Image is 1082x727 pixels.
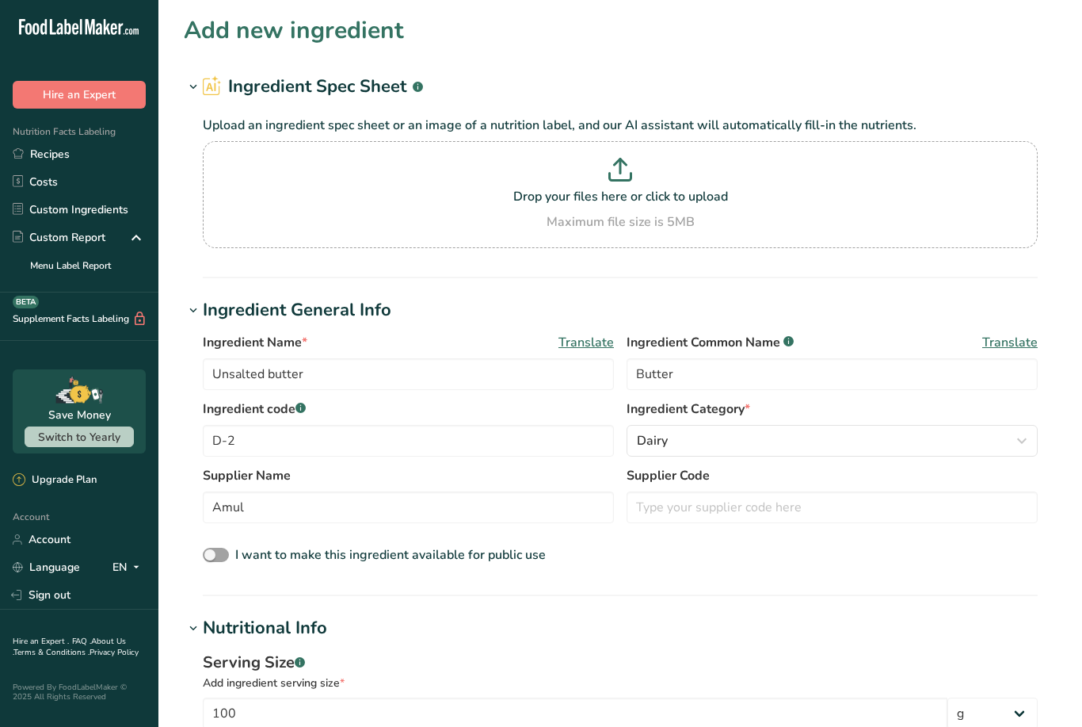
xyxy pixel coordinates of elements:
[13,636,69,647] a: Hire an Expert .
[13,229,105,246] div: Custom Report
[558,333,614,352] span: Translate
[207,212,1034,231] div: Maximum file size is 5MB
[627,425,1038,457] button: Dairy
[627,358,1038,390] input: Type an alternate ingredient name if you have
[203,400,614,419] label: Ingredient code
[203,74,423,100] h2: Ingredient Spec Sheet
[235,546,546,564] span: I want to make this ingredient available for public use
[13,81,146,109] button: Hire an Expert
[207,187,1034,206] p: Drop your files here or click to upload
[38,430,120,445] span: Switch to Yearly
[25,427,134,447] button: Switch to Yearly
[184,13,404,48] h1: Add new ingredient
[13,683,146,702] div: Powered By FoodLabelMaker © 2025 All Rights Reserved
[627,333,794,352] span: Ingredient Common Name
[203,425,614,457] input: Type your ingredient code here
[203,358,614,390] input: Type your ingredient name here
[203,333,307,352] span: Ingredient Name
[203,675,1038,691] div: Add ingredient serving size
[13,636,126,658] a: About Us .
[13,647,90,658] a: Terms & Conditions .
[203,116,1038,135] p: Upload an ingredient spec sheet or an image of a nutrition label, and our AI assistant will autom...
[627,492,1038,523] input: Type your supplier code here
[48,407,111,423] div: Save Money
[13,473,97,488] div: Upgrade Plan
[203,492,614,523] input: Type your supplier name here
[203,615,327,641] div: Nutritional Info
[203,651,1038,675] div: Serving Size
[72,636,91,647] a: FAQ .
[203,297,391,323] div: Ingredient General Info
[1028,673,1066,711] iframe: Intercom live chat
[982,333,1038,352] span: Translate
[627,400,1038,419] label: Ingredient Category
[637,431,668,450] span: Dairy
[13,296,39,308] div: BETA
[203,466,614,485] label: Supplier Name
[13,553,80,581] a: Language
[627,466,1038,485] label: Supplier Code
[112,558,146,577] div: EN
[90,647,139,658] a: Privacy Policy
